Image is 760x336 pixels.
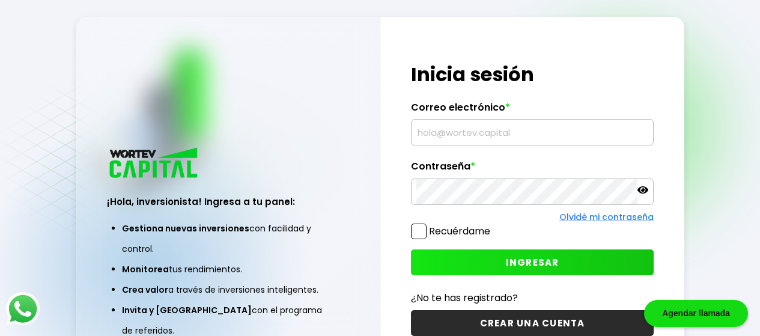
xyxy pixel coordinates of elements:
[411,290,654,336] a: ¿No te has registrado?CREAR UNA CUENTA
[644,300,748,327] div: Agendar llamada
[122,304,252,316] span: Invita y [GEOGRAPHIC_DATA]
[122,279,335,300] li: a través de inversiones inteligentes.
[107,195,350,209] h3: ¡Hola, inversionista! Ingresa a tu panel:
[411,249,654,275] button: INGRESAR
[411,102,654,120] label: Correo electrónico
[6,292,40,326] img: logos_whatsapp-icon.242b2217.svg
[411,290,654,305] p: ¿No te has registrado?
[416,120,648,145] input: hola@wortev.capital
[411,60,654,89] h1: Inicia sesión
[559,211,654,223] a: Olvidé mi contraseña
[122,263,169,275] span: Monitorea
[411,310,654,336] button: CREAR UNA CUENTA
[506,256,559,269] span: INGRESAR
[122,259,335,279] li: tus rendimientos.
[122,284,168,296] span: Crea valor
[122,222,249,234] span: Gestiona nuevas inversiones
[411,160,654,179] label: Contraseña
[429,224,490,238] label: Recuérdame
[122,218,335,259] li: con facilidad y control.
[107,146,202,182] img: logo_wortev_capital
